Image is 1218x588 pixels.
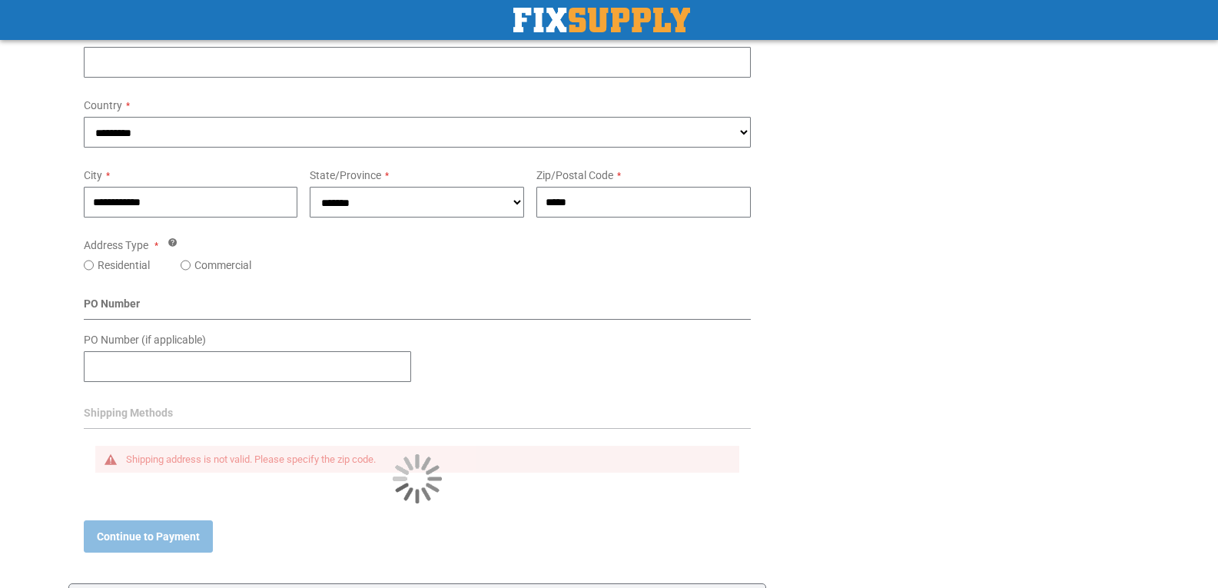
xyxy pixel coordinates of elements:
span: City [84,169,102,181]
img: Loading... [393,454,442,503]
img: Fix Industrial Supply [513,8,690,32]
span: Zip/Postal Code [536,169,613,181]
span: PO Number (if applicable) [84,334,206,346]
label: Commercial [194,257,251,273]
a: store logo [513,8,690,32]
label: Residential [98,257,150,273]
span: Address Type [84,239,148,251]
span: State/Province [310,169,381,181]
div: PO Number [84,296,752,320]
span: Country [84,99,122,111]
